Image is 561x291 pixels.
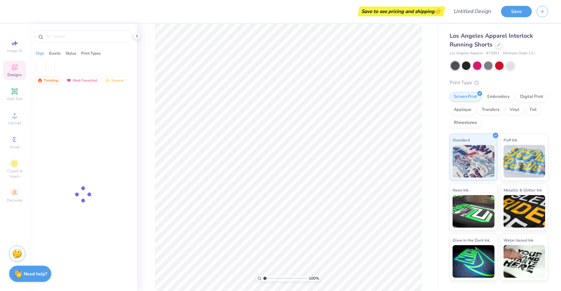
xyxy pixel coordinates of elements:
[486,51,500,56] span: # 73001
[504,237,533,244] span: Water based Ink
[81,50,101,56] div: Print Types
[7,198,22,203] span: Decorate
[504,145,545,178] img: Puff Ink
[66,78,71,83] img: most_fav.gif
[45,33,128,40] input: Try "Alpha"
[7,48,22,53] span: Image AI
[450,32,533,48] span: Los Angeles Apparel Interlock Running Shorts
[450,92,481,102] div: Screen Print
[434,7,442,15] span: 👉
[504,187,542,193] span: Metallic & Glitter Ink
[102,76,127,84] div: Newest
[10,144,20,150] span: Greek
[453,187,468,193] span: Neon Ink
[478,105,504,115] div: Transfers
[7,72,22,77] span: Designs
[453,137,470,143] span: Standard
[450,51,483,56] span: Los Angeles Apparel
[7,96,22,101] span: Add Text
[483,92,514,102] div: Embroidery
[309,275,319,281] span: 100 %
[66,50,76,56] div: Styles
[504,137,517,143] span: Puff Ink
[526,105,541,115] div: Foil
[63,76,100,84] div: Most Favorited
[453,237,490,244] span: Glow in the Dark Ink
[105,78,110,83] img: Newest.gif
[448,5,496,18] input: Untitled Design
[504,195,545,228] img: Metallic & Glitter Ink
[453,245,494,278] img: Glow in the Dark Ink
[49,50,61,56] div: Events
[453,195,494,228] img: Neon Ink
[453,145,494,178] img: Standard
[501,6,532,17] button: Save
[450,105,476,115] div: Applique
[359,7,443,16] div: Save to see pricing and shipping
[8,120,21,126] span: Upload
[450,79,548,86] div: Print Type
[34,76,61,84] div: Trending
[505,105,524,115] div: Vinyl
[37,78,43,83] img: trending.gif
[3,168,26,179] span: Clipart & logos
[504,245,545,278] img: Water based Ink
[24,271,47,277] strong: Need help?
[450,118,481,128] div: Rhinestones
[516,92,547,102] div: Digital Print
[503,51,535,56] span: Minimum Order: 12 +
[36,50,44,56] div: Orgs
